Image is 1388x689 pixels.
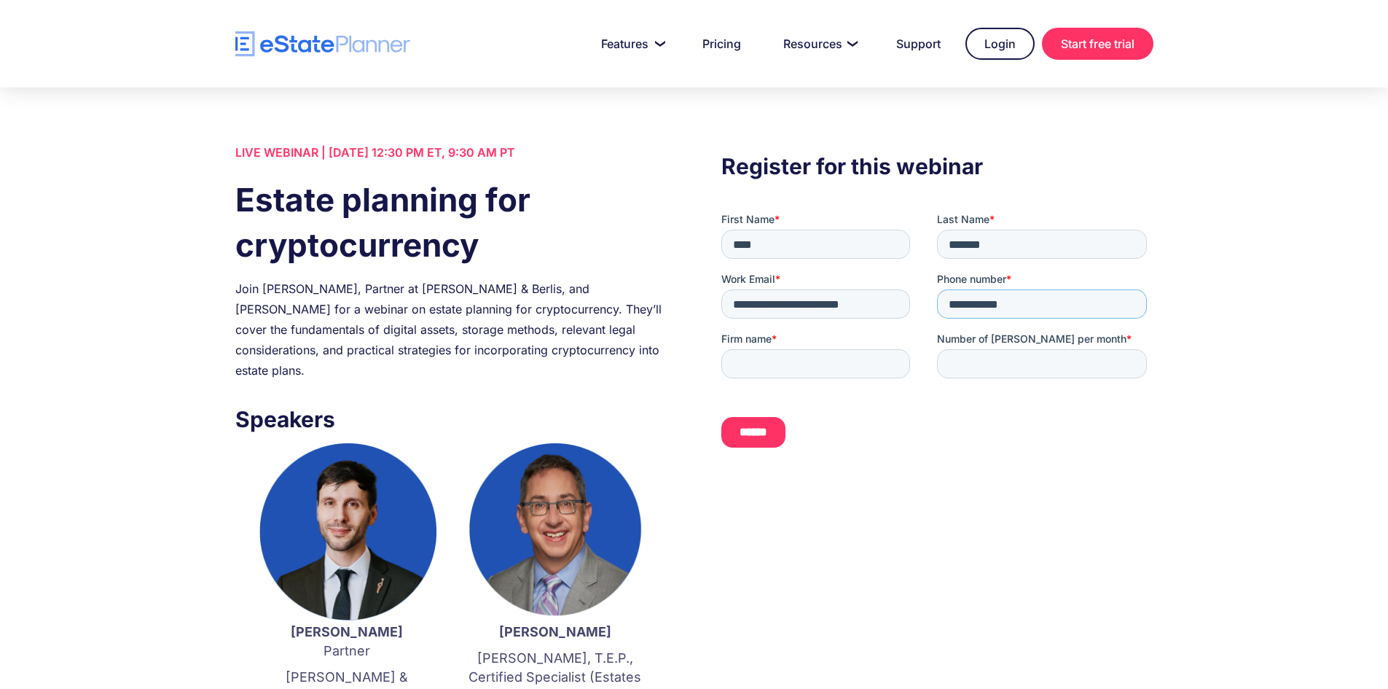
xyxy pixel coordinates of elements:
[235,142,667,163] div: LIVE WEBINAR | [DATE] 12:30 PM ET, 9:30 AM PT
[1042,28,1153,60] a: Start free trial
[685,29,758,58] a: Pricing
[257,623,436,661] p: Partner
[766,29,871,58] a: Resources
[721,149,1153,183] h3: Register for this webinar
[235,31,410,57] a: home
[584,29,678,58] a: Features
[721,212,1153,460] iframe: Form 0
[879,29,958,58] a: Support
[965,28,1035,60] a: Login
[235,177,667,268] h1: Estate planning for cryptocurrency
[235,279,667,381] div: Join [PERSON_NAME], Partner at [PERSON_NAME] & Berlis, and [PERSON_NAME] for a webinar on estate ...
[235,402,667,436] h3: Speakers
[291,624,403,639] strong: [PERSON_NAME]
[499,624,611,639] strong: [PERSON_NAME]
